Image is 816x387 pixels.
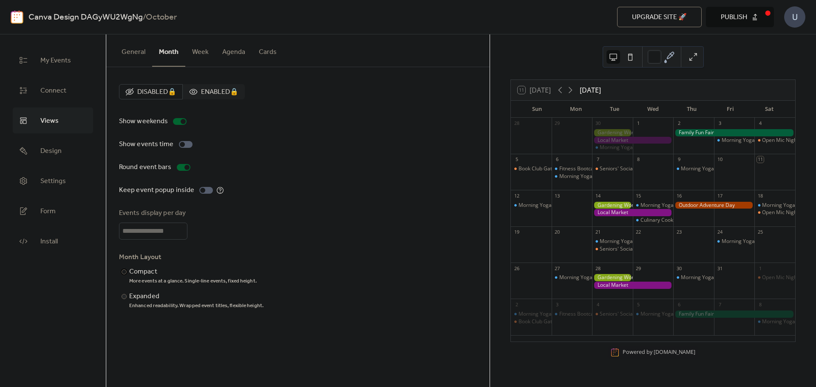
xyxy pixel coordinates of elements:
[654,349,695,356] a: [DOMAIN_NAME]
[762,274,799,281] div: Open Mic Night
[13,47,93,73] a: My Events
[40,54,71,67] span: My Events
[634,101,672,118] div: Wed
[595,265,601,271] div: 28
[143,9,146,25] b: /
[513,301,520,308] div: 2
[513,120,520,127] div: 28
[518,311,564,318] div: Morning Yoga Bliss
[635,229,642,235] div: 22
[717,156,723,163] div: 10
[185,34,215,66] button: Week
[633,202,674,209] div: Morning Yoga Bliss
[552,173,592,180] div: Morning Yoga Bliss
[592,246,633,253] div: Seniors' Social Tea
[673,202,754,209] div: Outdoor Adventure Day
[595,192,601,199] div: 14
[757,301,763,308] div: 8
[722,137,767,144] div: Morning Yoga Bliss
[559,165,601,172] div: Fitness Bootcamp
[617,7,702,27] button: Upgrade site 🚀
[762,318,807,325] div: Morning Yoga Bliss
[556,101,595,118] div: Mon
[681,274,726,281] div: Morning Yoga Bliss
[13,107,93,133] a: Views
[673,165,714,172] div: Morning Yoga Bliss
[717,265,723,271] div: 31
[673,274,714,281] div: Morning Yoga Bliss
[717,120,723,127] div: 3
[706,7,774,27] button: Publish
[640,217,694,224] div: Culinary Cooking Class
[595,101,634,118] div: Tue
[13,198,93,224] a: Form
[762,202,807,209] div: Morning Yoga Bliss
[554,120,561,127] div: 29
[129,302,263,309] div: Enhanced readability. Wrapped event titles, flexible height.
[757,229,763,235] div: 25
[129,267,255,277] div: Compact
[592,311,633,318] div: Seniors' Social Tea
[721,12,747,23] span: Publish
[635,120,642,127] div: 1
[40,114,59,127] span: Views
[119,162,172,172] div: Round event bars
[552,274,592,281] div: Morning Yoga Bliss
[640,311,686,318] div: Morning Yoga Bliss
[40,205,56,218] span: Form
[40,144,62,158] span: Design
[592,209,673,216] div: Local Market
[40,175,66,188] span: Settings
[754,318,795,325] div: Morning Yoga Bliss
[119,252,475,263] div: Month Layout
[13,77,93,103] a: Connect
[676,265,682,271] div: 30
[754,202,795,209] div: Morning Yoga Bliss
[681,165,726,172] div: Morning Yoga Bliss
[757,156,763,163] div: 11
[757,120,763,127] div: 4
[600,246,644,253] div: Seniors' Social Tea
[511,311,552,318] div: Morning Yoga Bliss
[11,10,23,24] img: logo
[146,9,177,25] b: October
[711,101,750,118] div: Fri
[757,192,763,199] div: 18
[554,301,561,308] div: 3
[672,101,711,118] div: Thu
[119,116,168,127] div: Show weekends
[592,144,633,151] div: Morning Yoga Bliss
[592,129,633,136] div: Gardening Workshop
[554,192,561,199] div: 13
[592,238,633,245] div: Morning Yoga Bliss
[129,278,257,285] div: More events at a glance. Single-line events, fixed height.
[600,238,645,245] div: Morning Yoga Bliss
[635,156,642,163] div: 8
[513,229,520,235] div: 19
[592,202,633,209] div: Gardening Workshop
[600,311,644,318] div: Seniors' Social Tea
[722,238,767,245] div: Morning Yoga Bliss
[717,229,723,235] div: 24
[592,274,633,281] div: Gardening Workshop
[518,318,567,325] div: Book Club Gathering
[129,291,262,302] div: Expanded
[762,137,799,144] div: Open Mic Night
[717,192,723,199] div: 17
[676,229,682,235] div: 23
[13,138,93,164] a: Design
[552,165,592,172] div: Fitness Bootcamp
[595,120,601,127] div: 30
[754,137,795,144] div: Open Mic Night
[554,156,561,163] div: 6
[152,34,185,67] button: Month
[632,12,687,23] span: Upgrade site 🚀
[40,84,66,97] span: Connect
[676,301,682,308] div: 6
[714,137,755,144] div: Morning Yoga Bliss
[28,9,143,25] a: Canva Design DAGyWU2WgNg
[633,311,674,318] div: Morning Yoga Bliss
[252,34,283,66] button: Cards
[623,349,695,356] div: Powered by
[600,144,645,151] div: Morning Yoga Bliss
